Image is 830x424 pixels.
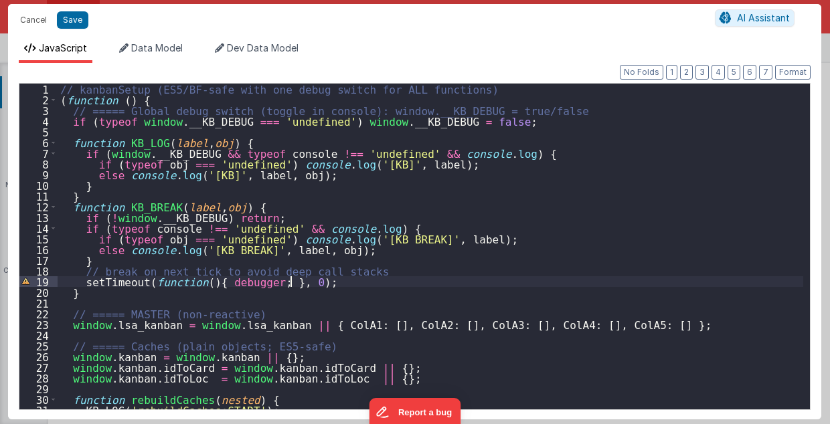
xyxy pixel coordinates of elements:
div: 5 [19,126,58,137]
button: Format [775,65,811,80]
div: 12 [19,201,58,212]
div: 13 [19,212,58,223]
button: 7 [759,65,772,80]
button: No Folds [620,65,663,80]
div: 14 [19,223,58,233]
div: 18 [19,266,58,276]
div: 31 [19,405,58,415]
div: 2 [19,94,58,105]
button: 6 [743,65,756,80]
div: 20 [19,287,58,298]
div: 27 [19,362,58,373]
div: 11 [19,191,58,201]
div: 15 [19,233,58,244]
div: 17 [19,255,58,266]
div: 8 [19,158,58,169]
div: 10 [19,180,58,191]
div: 25 [19,340,58,351]
div: 1 [19,84,58,94]
div: 7 [19,148,58,158]
div: 23 [19,319,58,330]
button: 4 [712,65,725,80]
span: AI Assistant [737,12,790,23]
div: 19 [19,276,58,287]
div: 22 [19,308,58,319]
div: 30 [19,394,58,405]
div: 6 [19,137,58,148]
button: 2 [680,65,693,80]
button: Save [57,11,88,29]
button: AI Assistant [715,9,795,27]
div: 16 [19,244,58,255]
div: 29 [19,383,58,394]
div: 3 [19,105,58,116]
span: JavaScript [39,42,87,54]
div: 21 [19,298,58,308]
button: 3 [695,65,709,80]
div: 26 [19,351,58,362]
span: Data Model [131,42,183,54]
button: Cancel [13,11,54,29]
span: Dev Data Model [227,42,299,54]
div: 9 [19,169,58,180]
button: 1 [666,65,677,80]
div: 4 [19,116,58,126]
button: 5 [728,65,740,80]
div: 28 [19,373,58,383]
div: 24 [19,330,58,340]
